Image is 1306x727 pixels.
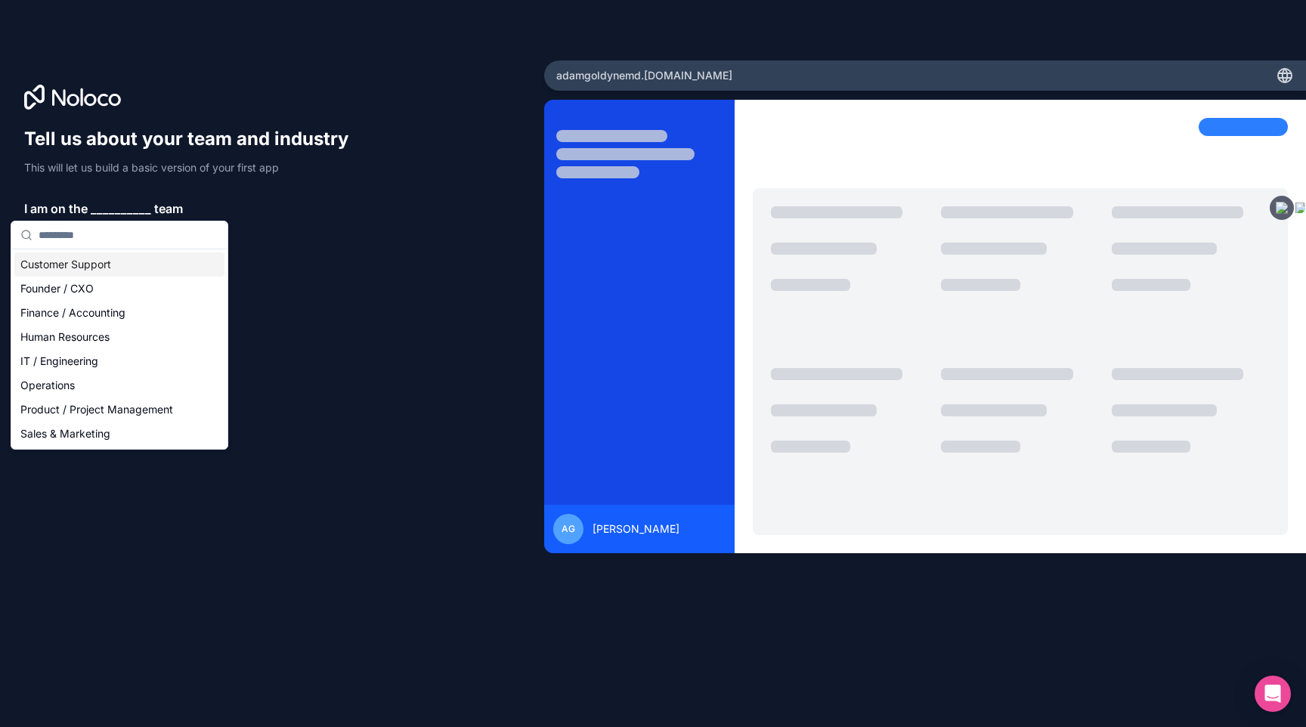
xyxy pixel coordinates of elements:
span: __________ [91,200,151,218]
p: This will let us build a basic version of your first app [24,160,363,175]
h1: Tell us about your team and industry [24,127,363,151]
div: Sales & Marketing [14,422,224,446]
div: Suggestions [11,249,227,449]
div: Human Resources [14,325,224,349]
div: Founder / CXO [14,277,224,301]
span: [PERSON_NAME] [593,521,679,537]
span: adamgoldynemd .[DOMAIN_NAME] [556,68,732,83]
span: AG [562,523,575,535]
span: team [154,200,183,218]
div: Open Intercom Messenger [1255,676,1291,712]
span: I am on the [24,200,88,218]
div: IT / Engineering [14,349,224,373]
div: Product / Project Management [14,398,224,422]
div: Customer Support [14,252,224,277]
div: Finance / Accounting [14,301,224,325]
div: Operations [14,373,224,398]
